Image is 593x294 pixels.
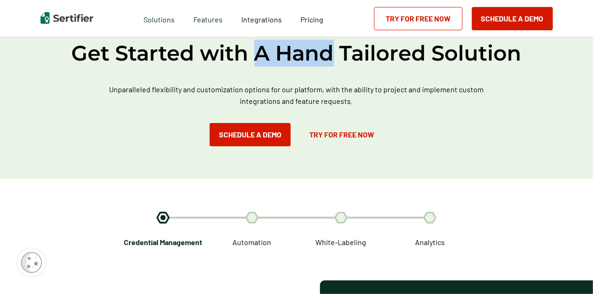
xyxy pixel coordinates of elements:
[334,212,348,224] img: List Icon
[241,15,282,24] span: Integrations
[21,252,42,273] img: Cookie Popup Icon
[124,236,202,248] span: Credential Management
[546,249,593,294] iframe: Chat Widget
[233,236,272,248] span: Automation
[41,12,93,24] img: Sertifier | Digital Credentialing Platform
[101,83,492,107] p: Unparalleled flexibility and customization options for our platform, with the ability to project ...
[193,13,223,24] span: Features
[300,15,323,24] span: Pricing
[143,13,175,24] span: Solutions
[374,7,463,30] a: Try for Free Now
[472,7,553,30] button: Schedule a Demo
[423,212,436,224] img: List Icon
[17,40,576,67] h2: Get Started with A Hand Tailored Solution
[210,123,291,146] button: Schedule a Demo
[157,212,170,224] img: List Icon
[245,212,259,224] img: List Icon
[300,123,383,146] a: Try for Free Now
[241,13,282,24] a: Integrations
[415,236,445,248] span: Analytics
[315,236,366,248] span: White-Labeling
[300,13,323,24] a: Pricing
